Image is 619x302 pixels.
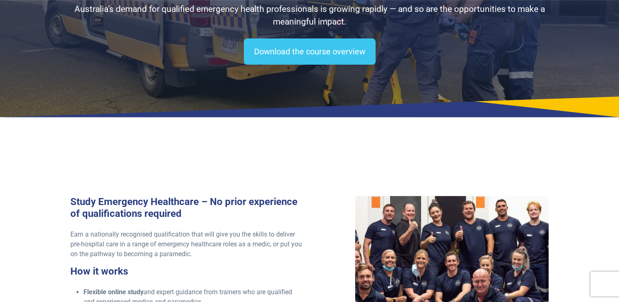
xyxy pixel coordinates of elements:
[70,266,305,277] h3: How it works
[244,38,376,65] a: Download the course overview
[83,288,144,296] strong: Flexible online study
[70,3,549,29] p: Australia’s demand for qualified emergency health professionals is growing rapidly — and so are t...
[70,196,305,220] h3: Study Emergency Healthcare – No prior experience of qualifications required
[152,133,468,175] iframe: EmbedSocial Universal Widget
[70,230,305,259] p: Earn a nationally recognised qualification that will give you the skills to deliver pre-hospital ...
